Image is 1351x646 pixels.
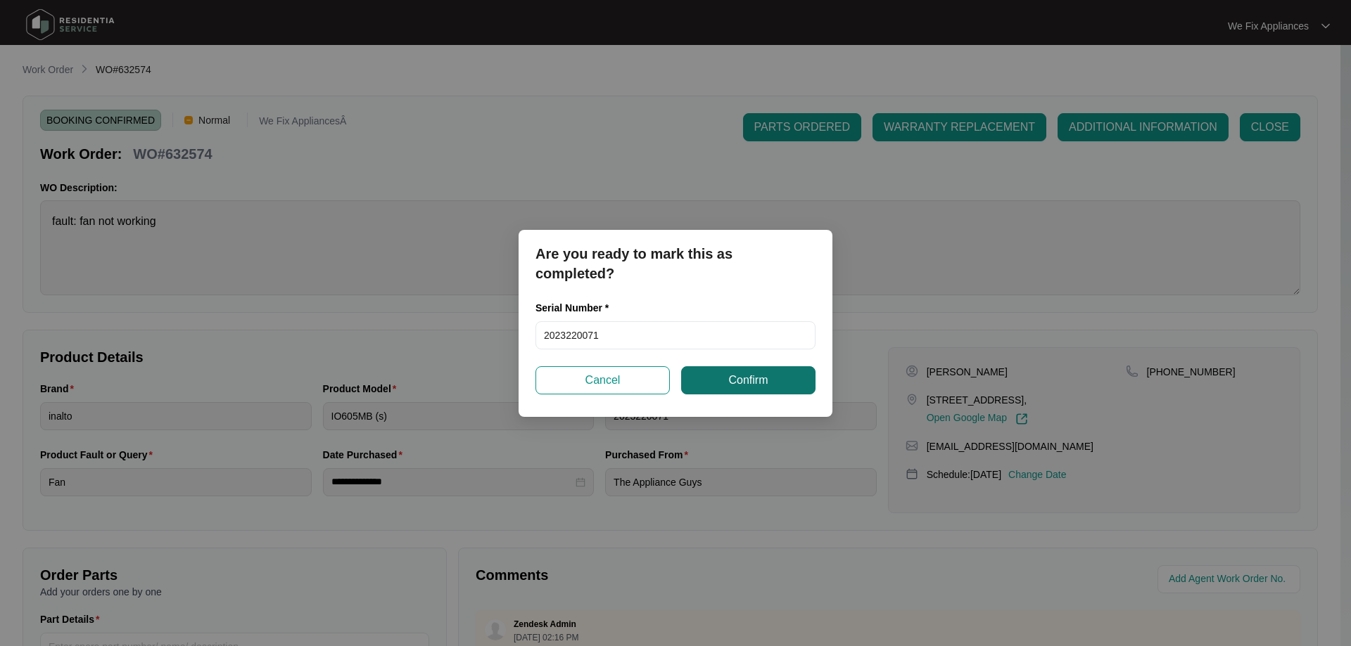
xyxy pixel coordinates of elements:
span: Confirm [728,372,768,389]
button: Cancel [535,366,670,394]
span: Cancel [585,372,621,389]
button: Confirm [681,366,816,394]
label: Serial Number * [535,301,619,315]
p: Are you ready to mark this as [535,244,816,264]
p: completed? [535,264,816,283]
